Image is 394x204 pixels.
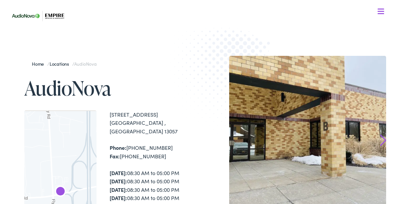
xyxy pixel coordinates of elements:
strong: [DATE]: [110,177,127,185]
strong: [DATE]: [110,169,127,176]
strong: Phone: [110,144,126,151]
div: [STREET_ADDRESS] [GEOGRAPHIC_DATA] , [GEOGRAPHIC_DATA] 13057 [110,110,197,136]
strong: Fax: [110,152,120,160]
div: [PHONE_NUMBER] [PHONE_NUMBER] [110,144,197,160]
a: What We Offer [13,26,386,47]
span: / / [32,60,97,67]
strong: [DATE]: [110,194,127,201]
a: Next [380,134,386,146]
h1: AudioNova [24,77,197,99]
div: AudioNova [53,184,68,200]
a: Home [32,60,47,67]
strong: [DATE]: [110,186,127,193]
a: Locations [50,60,72,67]
span: AudioNova [74,60,97,67]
